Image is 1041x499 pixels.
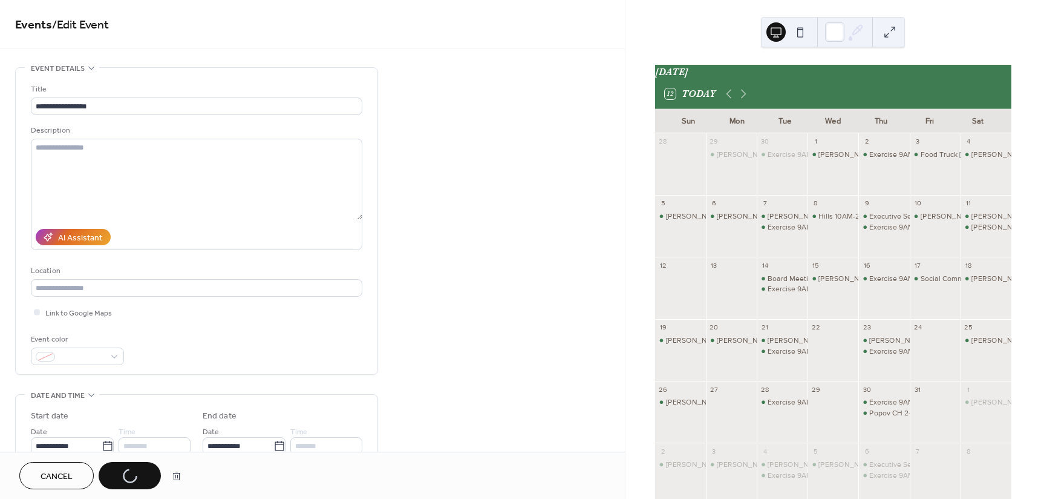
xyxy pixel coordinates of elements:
[757,222,808,233] div: Exercise 9AM-10AM
[869,408,929,418] div: Popov CH 2-10PM
[961,274,1011,284] div: Patel CH 3PM - CL
[710,323,719,332] div: 20
[808,150,858,160] div: Eaton 12PM-4PM
[913,446,922,455] div: 7
[706,335,757,346] div: Beyer 1PM - 5PM
[666,397,763,408] div: [PERSON_NAME] 11AM - 4PM
[717,150,812,160] div: [PERSON_NAME] 1PM - 5PM
[757,460,808,470] div: Cupp 11AM-4PM
[31,410,68,423] div: Start date
[760,260,769,269] div: 14
[913,137,922,146] div: 3
[757,274,808,284] div: Board Meeting 5PM-9PM
[706,211,757,222] div: Obert 8AM-CL
[19,462,94,489] a: Cancel
[655,397,706,408] div: Speer 11AM - 4PM
[757,284,808,294] div: Exercise 9AM-10AM
[818,211,870,222] div: Hills 10AM-2PM
[961,397,1011,408] div: Corbett CH 10:00AM -3:30 PM
[862,446,871,455] div: 6
[961,222,1011,233] div: McConnell CH 9AM - 1PM
[710,260,719,269] div: 13
[862,260,871,269] div: 16
[36,229,111,245] button: AI Assistant
[760,446,769,455] div: 4
[31,265,360,277] div: Location
[818,274,914,284] div: [PERSON_NAME] 12PM-4PM
[869,274,935,284] div: Exercise 9AM-10AM
[760,323,769,332] div: 21
[910,150,961,160] div: Food Truck Friday: Clubhouse/Picnic 5PM-7:30PM
[710,446,719,455] div: 3
[655,460,706,470] div: Morgan 4PM - CL
[913,199,922,208] div: 10
[913,323,922,332] div: 24
[768,222,833,233] div: Exercise 9AM-10AM
[862,199,871,208] div: 9
[953,109,1002,133] div: Sat
[768,460,861,470] div: [PERSON_NAME] 11AM-4PM
[808,460,858,470] div: Eaton 12PM-4PM
[811,446,820,455] div: 5
[869,335,965,346] div: [PERSON_NAME] 12PM-4PM
[818,150,914,160] div: [PERSON_NAME] 12PM-4PM
[666,335,765,346] div: [PERSON_NAME] 12PM - 5PM
[659,446,668,455] div: 2
[964,385,973,394] div: 1
[858,211,909,222] div: Executive Session 6PM-9PM
[713,109,761,133] div: Mon
[45,307,112,320] span: Link to Google Maps
[910,211,961,222] div: Woelk CH 8-CL
[15,13,52,37] a: Events
[768,211,861,222] div: [PERSON_NAME] 11AM-4PM
[768,150,833,160] div: Exercise 9AM-10AM
[858,274,909,284] div: Exercise 9AM-10AM
[858,397,909,408] div: Exercise 9AM-10AM
[717,211,803,222] div: [PERSON_NAME] 8AM-CL
[857,109,906,133] div: Thu
[31,124,360,137] div: Description
[858,346,909,357] div: Exercise 9AM-10AM
[757,471,808,481] div: Exercise 9AM-10AM
[862,385,871,394] div: 30
[768,346,833,357] div: Exercise 9AM-10AM
[757,397,808,408] div: Exercise 9AM-10AM
[811,199,820,208] div: 8
[757,335,808,346] div: Cupp 12PM-4PM
[655,65,1011,79] div: [DATE]
[203,410,237,423] div: End date
[869,397,935,408] div: Exercise 9AM-10AM
[31,62,85,75] span: Event details
[119,426,135,438] span: Time
[710,137,719,146] div: 29
[768,471,833,481] div: Exercise 9AM-10AM
[655,211,706,222] div: Blaine 12PM - 5PM
[52,13,109,37] span: / Edit Event
[858,408,909,418] div: Popov CH 2-10PM
[659,199,668,208] div: 5
[964,446,973,455] div: 8
[666,460,756,470] div: [PERSON_NAME] 4PM - CL
[760,385,769,394] div: 28
[913,260,922,269] div: 17
[768,284,833,294] div: Exercise 9AM-10AM
[761,109,809,133] div: Tue
[661,85,720,102] button: 12Today
[869,150,935,160] div: Exercise 9AM-10AM
[862,323,871,332] div: 23
[666,211,765,222] div: [PERSON_NAME] 12PM - 5PM
[659,323,668,332] div: 19
[290,426,307,438] span: Time
[858,150,909,160] div: Exercise 9AM-10AM
[869,346,935,357] div: Exercise 9AM-10AM
[659,385,668,394] div: 26
[811,260,820,269] div: 15
[768,335,863,346] div: [PERSON_NAME] 12PM-4PM
[768,397,833,408] div: Exercise 9AM-10AM
[717,335,812,346] div: [PERSON_NAME] 1PM - 5PM
[31,426,47,438] span: Date
[757,211,808,222] div: Cupp 11AM-4PM
[858,222,909,233] div: Exercise 9AM-10AM
[710,199,719,208] div: 6
[869,222,935,233] div: Exercise 9AM-10AM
